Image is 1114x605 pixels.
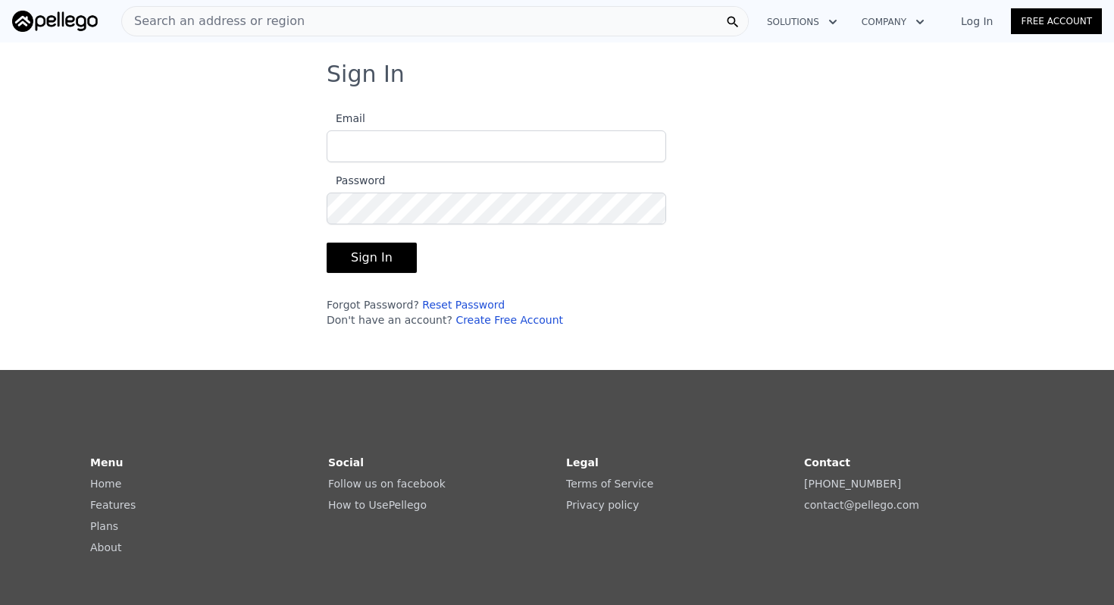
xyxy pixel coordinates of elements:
[90,541,121,553] a: About
[327,243,417,273] button: Sign In
[327,193,666,224] input: Password
[90,499,136,511] a: Features
[327,61,787,88] h3: Sign In
[328,456,364,469] strong: Social
[566,456,599,469] strong: Legal
[566,499,639,511] a: Privacy policy
[90,520,118,532] a: Plans
[327,112,365,124] span: Email
[566,478,653,490] a: Terms of Service
[755,8,850,36] button: Solutions
[327,130,666,162] input: Email
[422,299,505,311] a: Reset Password
[328,478,446,490] a: Follow us on facebook
[327,297,666,328] div: Forgot Password? Don't have an account?
[1011,8,1102,34] a: Free Account
[12,11,98,32] img: Pellego
[90,478,121,490] a: Home
[122,12,305,30] span: Search an address or region
[328,499,427,511] a: How to UsePellego
[850,8,937,36] button: Company
[804,478,901,490] a: [PHONE_NUMBER]
[943,14,1011,29] a: Log In
[804,456,850,469] strong: Contact
[327,174,385,187] span: Password
[804,499,919,511] a: contact@pellego.com
[455,314,563,326] a: Create Free Account
[90,456,123,469] strong: Menu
